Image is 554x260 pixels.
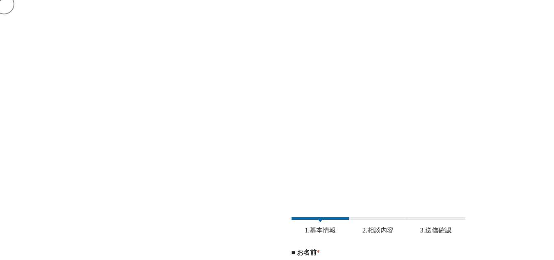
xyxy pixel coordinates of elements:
span: 1.基本情報 [299,226,342,234]
label: ■ お名前 [292,248,465,256]
span: 2.相談内容 [356,226,400,234]
span: 1 [292,217,349,220]
span: 3.送信確認 [414,226,458,234]
span: 3 [407,217,465,220]
span: 2 [349,217,407,220]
